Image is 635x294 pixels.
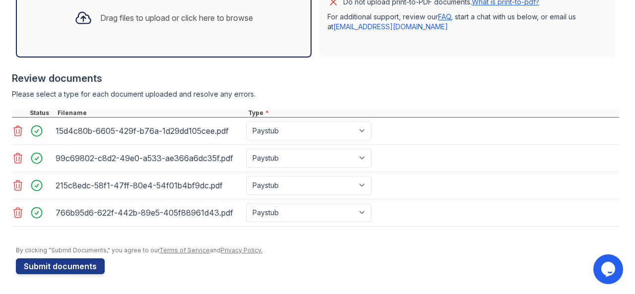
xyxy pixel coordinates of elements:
[246,109,619,117] div: Type
[593,254,625,284] iframe: chat widget
[438,12,451,21] a: FAQ
[12,71,619,85] div: Review documents
[56,123,242,139] div: 15d4c80b-6605-429f-b76a-1d29dd105cee.pdf
[12,89,619,99] div: Please select a type for each document uploaded and resolve any errors.
[56,109,246,117] div: Filename
[56,177,242,193] div: 215c8edc-58f1-47ff-80e4-54f01b4bf9dc.pdf
[333,22,448,31] a: [EMAIL_ADDRESS][DOMAIN_NAME]
[327,12,607,32] p: For additional support, review our , start a chat with us below, or email us at
[159,246,210,254] a: Terms of Service
[56,205,242,221] div: 766b95d6-622f-442b-89e5-405f88961d43.pdf
[100,12,253,24] div: Drag files to upload or click here to browse
[16,258,105,274] button: Submit documents
[28,109,56,117] div: Status
[16,246,619,254] div: By clicking "Submit Documents," you agree to our and
[221,246,262,254] a: Privacy Policy.
[56,150,242,166] div: 99c69802-c8d2-49e0-a533-ae366a6dc35f.pdf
